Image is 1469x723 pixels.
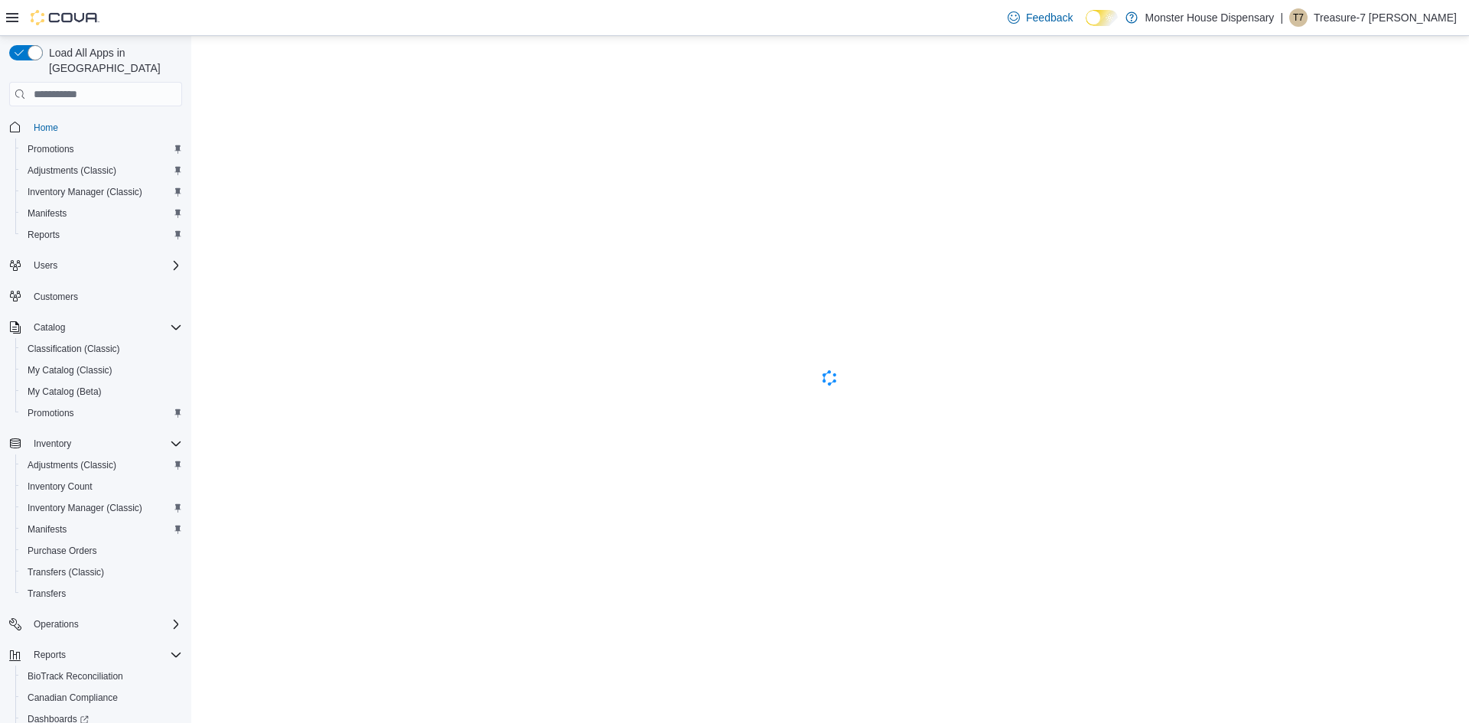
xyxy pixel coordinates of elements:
button: Inventory Count [15,476,188,497]
a: Purchase Orders [21,542,103,560]
button: Reports [15,224,188,246]
button: Purchase Orders [15,540,188,562]
span: Inventory Manager (Classic) [28,186,142,198]
a: BioTrack Reconciliation [21,667,129,686]
a: Adjustments (Classic) [21,161,122,180]
span: BioTrack Reconciliation [21,667,182,686]
button: Manifests [15,519,188,540]
button: Inventory Manager (Classic) [15,497,188,519]
a: Reports [21,226,66,244]
span: My Catalog (Beta) [21,383,182,401]
button: Catalog [28,318,71,337]
input: Dark Mode [1086,10,1118,26]
span: Adjustments (Classic) [21,161,182,180]
button: Transfers [15,583,188,604]
span: Manifests [21,204,182,223]
button: Reports [28,646,72,664]
span: Canadian Compliance [21,689,182,707]
span: Adjustments (Classic) [28,164,116,177]
span: Load All Apps in [GEOGRAPHIC_DATA] [43,45,182,76]
span: My Catalog (Classic) [28,364,112,376]
a: Manifests [21,520,73,539]
span: Transfers [28,588,66,600]
span: Reports [28,646,182,664]
a: My Catalog (Classic) [21,361,119,379]
button: Promotions [15,138,188,160]
a: Transfers [21,585,72,603]
a: Inventory Manager (Classic) [21,183,148,201]
span: Adjustments (Classic) [28,459,116,471]
span: Promotions [21,404,182,422]
span: BioTrack Reconciliation [28,670,123,682]
button: Catalog [3,317,188,338]
button: Operations [3,614,188,635]
a: Classification (Classic) [21,340,126,358]
button: Inventory Manager (Classic) [15,181,188,203]
span: Reports [34,649,66,661]
span: Users [28,256,182,275]
span: Inventory Manager (Classic) [21,183,182,201]
span: Catalog [34,321,65,334]
span: Home [34,122,58,134]
button: Transfers (Classic) [15,562,188,583]
span: Promotions [21,140,182,158]
span: Transfers [21,585,182,603]
button: Home [3,116,188,138]
span: Purchase Orders [21,542,182,560]
span: Operations [28,615,182,633]
span: Operations [34,618,79,630]
span: Classification (Classic) [21,340,182,358]
span: Purchase Orders [28,545,97,557]
span: Inventory Manager (Classic) [28,502,142,514]
span: Home [28,117,182,136]
span: Transfers (Classic) [21,563,182,581]
span: Inventory [34,438,71,450]
span: Manifests [28,523,67,536]
button: Users [28,256,64,275]
div: Treasure-7 Hazen [1289,8,1308,27]
a: Canadian Compliance [21,689,124,707]
span: Dark Mode [1086,26,1086,27]
a: Inventory Manager (Classic) [21,499,148,517]
a: Customers [28,288,84,306]
span: Inventory Manager (Classic) [21,499,182,517]
span: Catalog [28,318,182,337]
img: Cova [31,10,99,25]
button: Adjustments (Classic) [15,454,188,476]
span: Manifests [21,520,182,539]
button: Inventory [3,433,188,454]
button: My Catalog (Beta) [15,381,188,402]
span: Reports [21,226,182,244]
span: My Catalog (Classic) [21,361,182,379]
span: Promotions [28,407,74,419]
a: My Catalog (Beta) [21,383,108,401]
a: Promotions [21,404,80,422]
button: BioTrack Reconciliation [15,666,188,687]
button: Users [3,255,188,276]
span: Feedback [1026,10,1073,25]
span: Manifests [28,207,67,220]
span: Promotions [28,143,74,155]
button: Manifests [15,203,188,224]
p: Monster House Dispensary [1145,8,1275,27]
span: My Catalog (Beta) [28,386,102,398]
button: Reports [3,644,188,666]
span: Reports [28,229,60,241]
span: Customers [28,287,182,306]
span: Users [34,259,57,272]
a: Transfers (Classic) [21,563,110,581]
a: Manifests [21,204,73,223]
button: Promotions [15,402,188,424]
a: Promotions [21,140,80,158]
p: | [1280,8,1283,27]
button: My Catalog (Classic) [15,360,188,381]
a: Feedback [1002,2,1079,33]
button: Operations [28,615,85,633]
p: Treasure-7 [PERSON_NAME] [1314,8,1457,27]
span: Inventory Count [21,477,182,496]
button: Customers [3,285,188,308]
a: Adjustments (Classic) [21,456,122,474]
a: Home [28,119,64,137]
span: Transfers (Classic) [28,566,104,578]
span: Canadian Compliance [28,692,118,704]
